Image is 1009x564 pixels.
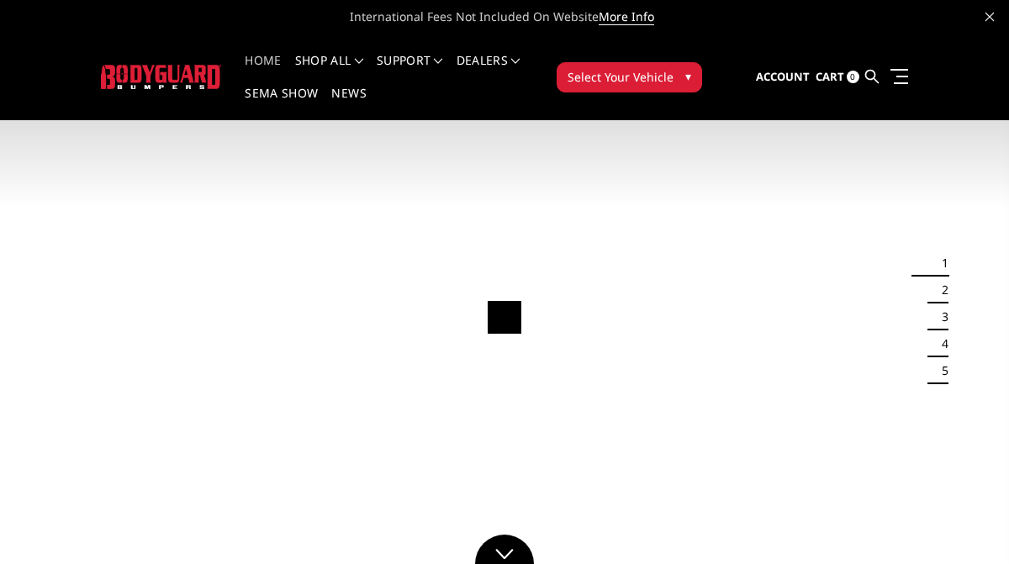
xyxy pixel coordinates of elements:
[847,71,859,83] span: 0
[457,55,520,87] a: Dealers
[932,277,948,304] button: 2 of 5
[245,87,318,120] a: SEMA Show
[756,69,810,84] span: Account
[599,8,654,25] a: More Info
[475,535,534,564] a: Click to Down
[816,55,859,100] a: Cart 0
[932,250,948,277] button: 1 of 5
[816,69,844,84] span: Cart
[932,357,948,384] button: 5 of 5
[756,55,810,100] a: Account
[295,55,363,87] a: shop all
[101,65,221,88] img: BODYGUARD BUMPERS
[932,330,948,357] button: 4 of 5
[331,87,366,120] a: News
[685,67,691,85] span: ▾
[568,68,674,86] span: Select Your Vehicle
[377,55,443,87] a: Support
[245,55,281,87] a: Home
[557,62,702,92] button: Select Your Vehicle
[932,304,948,331] button: 3 of 5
